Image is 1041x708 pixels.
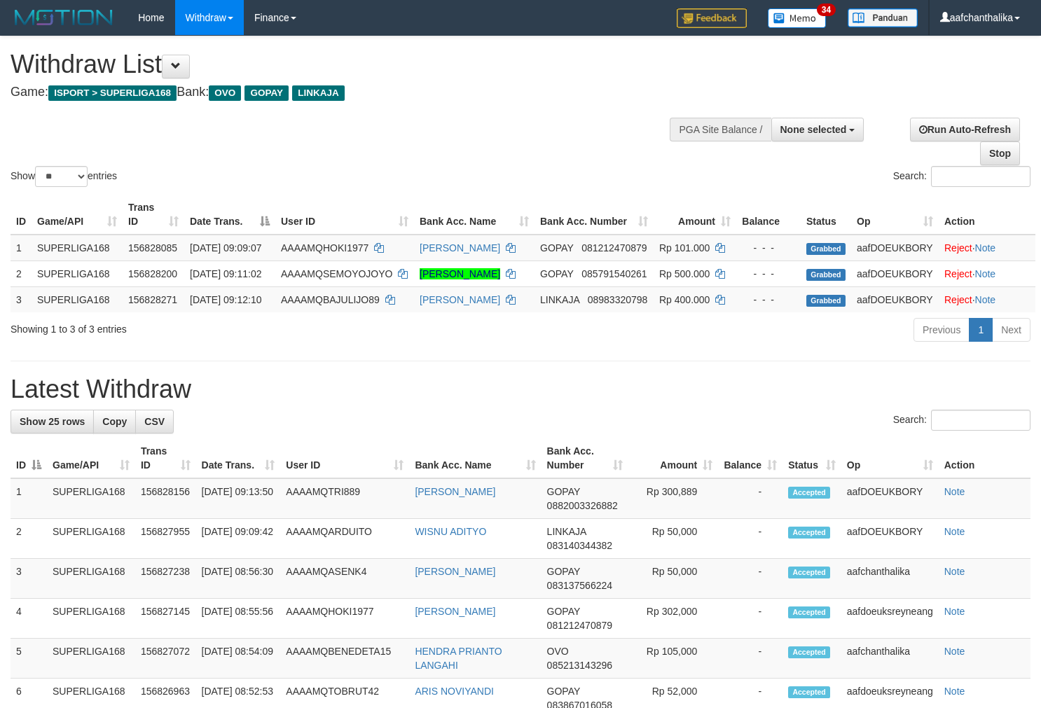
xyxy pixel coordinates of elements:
[48,85,177,101] span: ISPORT > SUPERLIGA168
[801,195,851,235] th: Status
[851,195,939,235] th: Op: activate to sort column ascending
[944,526,965,537] a: Note
[280,478,409,519] td: AAAAMQTRI889
[135,438,196,478] th: Trans ID: activate to sort column ascending
[135,639,196,679] td: 156827072
[944,646,965,657] a: Note
[547,686,580,697] span: GOPAY
[817,4,836,16] span: 34
[547,540,612,551] span: Copy 083140344382 to clipboard
[806,269,846,281] span: Grabbed
[32,286,123,312] td: SUPERLIGA168
[11,599,47,639] td: 4
[944,268,972,279] a: Reject
[547,486,580,497] span: GOPAY
[547,620,612,631] span: Copy 081212470879 to clipboard
[409,438,541,478] th: Bank Acc. Name: activate to sort column ascending
[11,375,1030,403] h1: Latest Withdraw
[939,261,1035,286] td: ·
[788,606,830,618] span: Accepted
[281,268,392,279] span: AAAAMQSEMOYOJOYO
[135,559,196,599] td: 156827238
[975,294,996,305] a: Note
[939,438,1030,478] th: Action
[20,416,85,427] span: Show 25 rows
[196,478,281,519] td: [DATE] 09:13:50
[939,235,1035,261] td: ·
[718,478,783,519] td: -
[540,294,579,305] span: LINKAJA
[944,294,972,305] a: Reject
[280,639,409,679] td: AAAAMQBENEDETA15
[32,235,123,261] td: SUPERLIGA168
[547,500,618,511] span: Copy 0882003326882 to clipboard
[11,559,47,599] td: 3
[659,242,710,254] span: Rp 101.000
[547,646,569,657] span: OVO
[841,559,939,599] td: aafchanthalika
[11,438,47,478] th: ID: activate to sort column descending
[914,318,970,342] a: Previous
[788,567,830,578] span: Accepted
[581,242,647,254] span: Copy 081212470879 to clipboard
[718,559,783,599] td: -
[768,8,827,28] img: Button%20Memo.svg
[806,295,846,307] span: Grabbed
[415,646,502,671] a: HENDRA PRIANTO LANGAHI
[196,639,281,679] td: [DATE] 08:54:09
[736,195,801,235] th: Balance
[415,486,495,497] a: [PERSON_NAME]
[851,235,939,261] td: aafDOEUKBORY
[540,242,573,254] span: GOPAY
[190,294,261,305] span: [DATE] 09:12:10
[47,478,135,519] td: SUPERLIGA168
[718,639,783,679] td: -
[628,438,718,478] th: Amount: activate to sort column ascending
[184,195,275,235] th: Date Trans.: activate to sort column descending
[975,268,996,279] a: Note
[771,118,864,141] button: None selected
[718,519,783,559] td: -
[841,438,939,478] th: Op: activate to sort column ascending
[547,660,612,671] span: Copy 085213143296 to clipboard
[11,50,680,78] h1: Withdraw List
[944,686,965,697] a: Note
[47,438,135,478] th: Game/API: activate to sort column ascending
[788,686,830,698] span: Accepted
[32,195,123,235] th: Game/API: activate to sort column ascending
[670,118,771,141] div: PGA Site Balance /
[420,294,500,305] a: [PERSON_NAME]
[542,438,628,478] th: Bank Acc. Number: activate to sort column ascending
[47,519,135,559] td: SUPERLIGA168
[540,268,573,279] span: GOPAY
[32,261,123,286] td: SUPERLIGA168
[742,293,795,307] div: - - -
[628,478,718,519] td: Rp 300,889
[420,242,500,254] a: [PERSON_NAME]
[547,526,586,537] span: LINKAJA
[841,639,939,679] td: aafchanthalika
[281,294,380,305] span: AAAAMQBAJULIJO89
[628,599,718,639] td: Rp 302,000
[11,478,47,519] td: 1
[939,195,1035,235] th: Action
[128,268,177,279] span: 156828200
[547,566,580,577] span: GOPAY
[944,606,965,617] a: Note
[47,559,135,599] td: SUPERLIGA168
[190,242,261,254] span: [DATE] 09:09:07
[659,268,710,279] span: Rp 500.000
[190,268,261,279] span: [DATE] 09:11:02
[893,410,1030,431] label: Search:
[196,559,281,599] td: [DATE] 08:56:30
[788,646,830,658] span: Accepted
[11,639,47,679] td: 5
[292,85,345,101] span: LINKAJA
[280,599,409,639] td: AAAAMQHOKI1977
[209,85,241,101] span: OVO
[135,519,196,559] td: 156827955
[841,478,939,519] td: aafDOEUKBORY
[128,294,177,305] span: 156828271
[677,8,747,28] img: Feedback.jpg
[788,487,830,499] span: Accepted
